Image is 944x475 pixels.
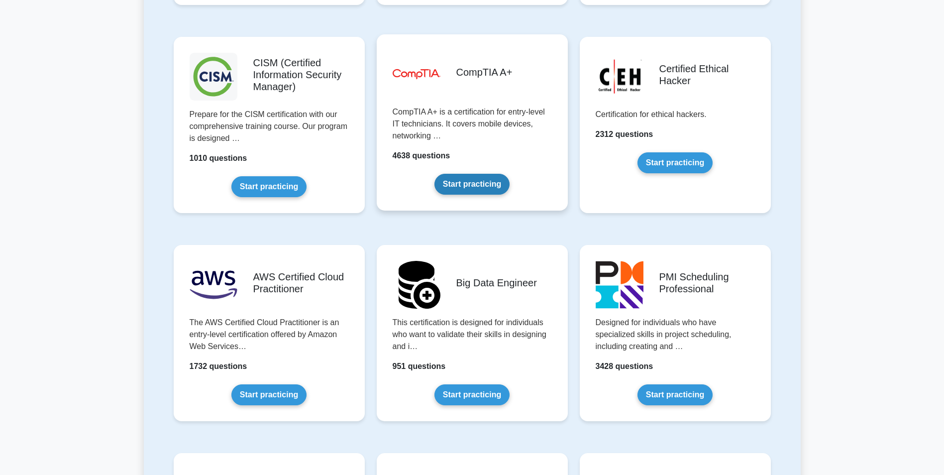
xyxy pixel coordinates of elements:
a: Start practicing [637,384,713,405]
a: Start practicing [434,174,510,195]
a: Start practicing [231,176,307,197]
a: Start practicing [231,384,307,405]
a: Start practicing [637,152,713,173]
a: Start practicing [434,384,510,405]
